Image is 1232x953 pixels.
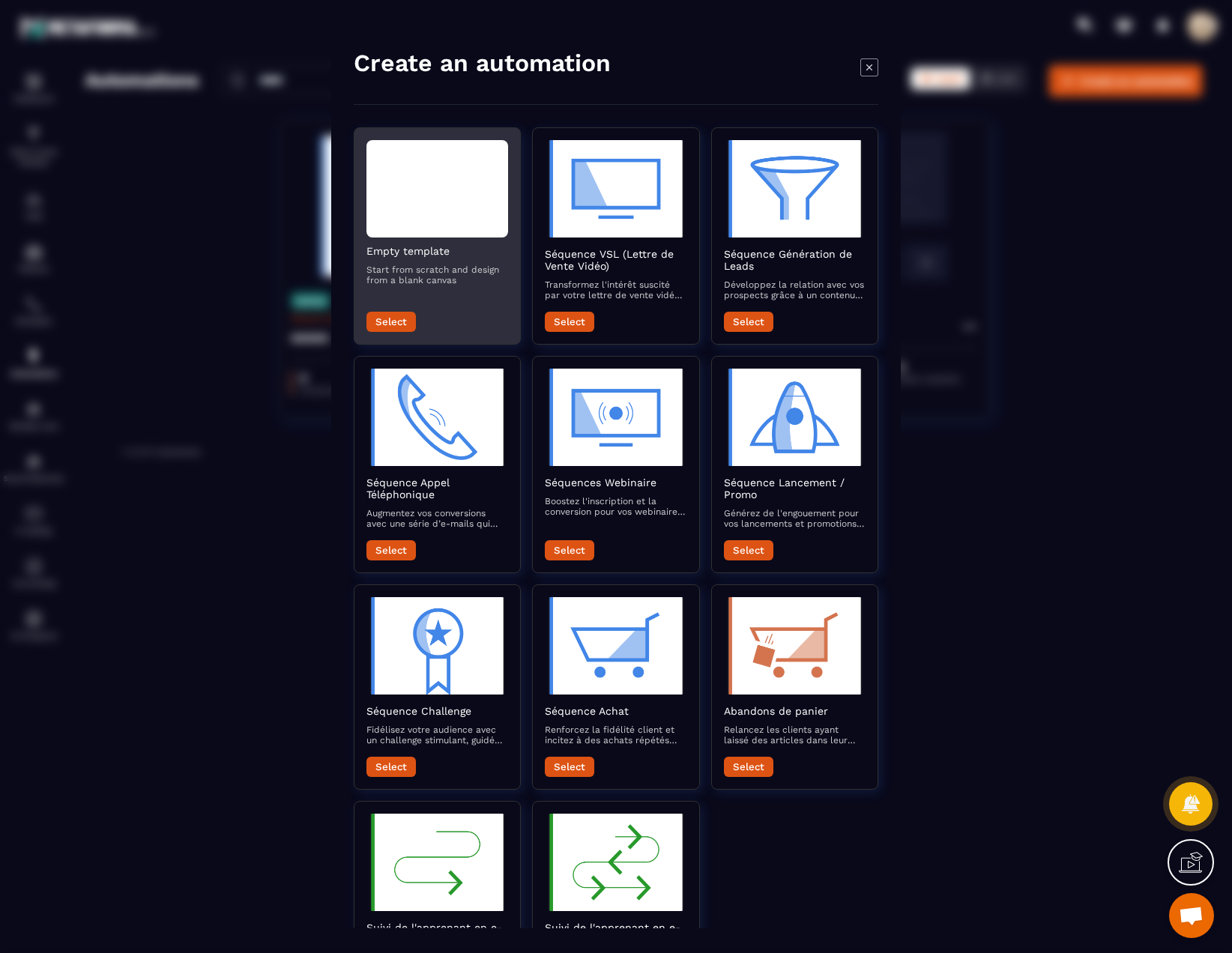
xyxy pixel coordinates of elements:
[724,540,773,560] button: Select
[724,757,773,777] button: Select
[366,814,508,911] img: automation-objective-icon
[366,724,508,745] p: Fidélisez votre audience avec un challenge stimulant, guidé par des e-mails encourageants et éduc...
[366,705,508,717] h2: Séquence Challenge
[354,48,611,78] h4: Create an automation
[545,248,686,272] h2: Séquence VSL (Lettre de Vente Vidéo)
[545,279,686,300] p: Transformez l'intérêt suscité par votre lettre de vente vidéo en actions concrètes avec des e-mai...
[366,476,508,500] h2: Séquence Appel Téléphonique
[724,508,866,529] p: Générez de l'engouement pour vos lancements et promotions avec une séquence d’e-mails captivante ...
[545,140,686,238] img: automation-objective-icon
[724,476,866,500] h2: Séquence Lancement / Promo
[366,264,508,285] p: Start from scratch and design from a blank canvas
[724,140,866,238] img: automation-objective-icon
[366,312,416,332] button: Select
[366,922,508,946] h2: Suivi de l'apprenant en e-learning asynchrone - Suivi du démarrage
[545,476,686,488] h2: Séquences Webinaire
[545,369,686,466] img: automation-objective-icon
[545,705,686,717] h2: Séquence Achat
[545,597,686,695] img: automation-objective-icon
[724,705,866,717] h2: Abandons de panier
[1169,893,1214,938] div: Mở cuộc trò chuyện
[545,540,594,560] button: Select
[545,757,594,777] button: Select
[724,597,866,695] img: automation-objective-icon
[366,540,416,560] button: Select
[724,279,866,300] p: Développez la relation avec vos prospects grâce à un contenu attractif qui les accompagne vers la...
[724,369,866,466] img: automation-objective-icon
[366,245,508,257] h2: Empty template
[366,597,508,695] img: automation-objective-icon
[724,248,866,272] h2: Séquence Génération de Leads
[366,757,416,777] button: Select
[545,312,594,332] button: Select
[545,814,686,911] img: automation-objective-icon
[545,922,686,946] h2: Suivi de l'apprenant en e-learning asynchrone - Suivi en cours de formation
[545,496,686,517] p: Boostez l'inscription et la conversion pour vos webinaires avec des e-mails qui informent, rappel...
[724,312,773,332] button: Select
[366,508,508,529] p: Augmentez vos conversions avec une série d’e-mails qui préparent et suivent vos appels commerciaux
[724,724,866,745] p: Relancez les clients ayant laissé des articles dans leur panier avec une séquence d'emails rappel...
[545,724,686,745] p: Renforcez la fidélité client et incitez à des achats répétés avec des e-mails post-achat qui valo...
[366,369,508,466] img: automation-objective-icon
